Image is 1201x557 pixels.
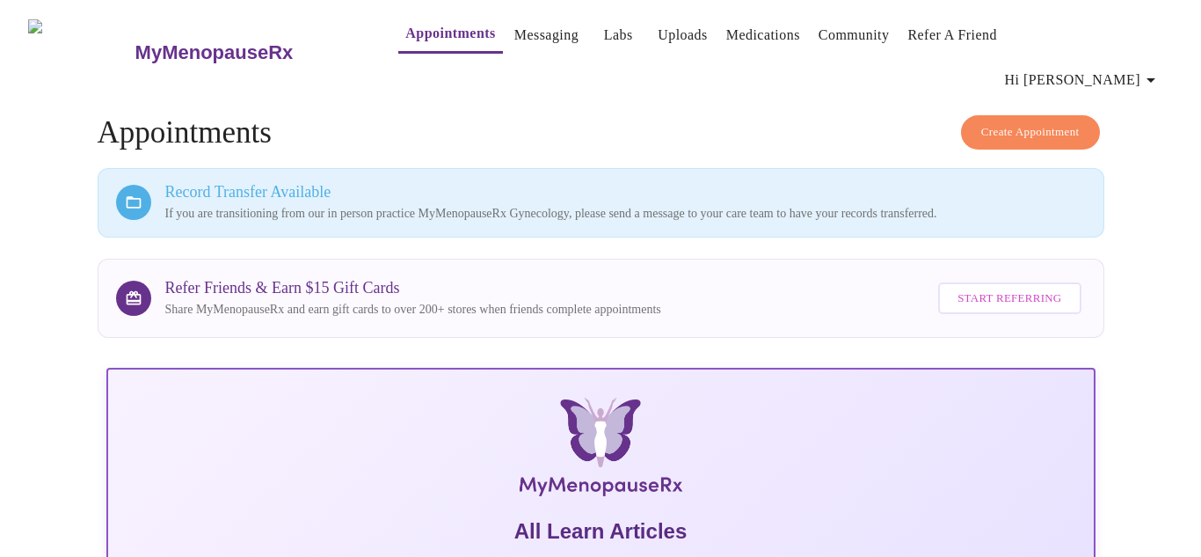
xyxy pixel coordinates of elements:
[812,18,897,53] button: Community
[122,517,1080,546] h5: All Learn Articles
[133,22,363,84] a: MyMenopauseRx
[165,301,661,319] p: Share MyMenopauseRx and earn gift cards to over 200+ stores when friends complete appointments
[1005,68,1161,92] span: Hi [PERSON_NAME]
[590,18,646,53] button: Labs
[907,23,997,48] a: Refer a Friend
[957,289,1061,309] span: Start Referring
[819,23,890,48] a: Community
[934,274,1085,324] a: Start Referring
[398,16,502,54] button: Appointments
[938,282,1081,315] button: Start Referring
[405,21,495,46] a: Appointments
[719,18,807,53] button: Medications
[165,183,1086,202] h3: Record Transfer Available
[604,23,633,48] a: Labs
[28,19,133,85] img: MyMenopauseRx Logo
[514,23,579,48] a: Messaging
[270,398,930,503] img: MyMenopauseRx Logo
[981,122,1080,143] span: Create Appointment
[998,62,1168,98] button: Hi [PERSON_NAME]
[165,279,661,297] h3: Refer Friends & Earn $15 Gift Cards
[651,18,715,53] button: Uploads
[98,115,1104,150] h4: Appointments
[507,18,586,53] button: Messaging
[658,23,708,48] a: Uploads
[961,115,1100,150] button: Create Appointment
[900,18,1004,53] button: Refer a Friend
[135,41,294,64] h3: MyMenopauseRx
[165,205,1086,223] p: If you are transitioning from our in person practice MyMenopauseRx Gynecology, please send a mess...
[726,23,800,48] a: Medications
